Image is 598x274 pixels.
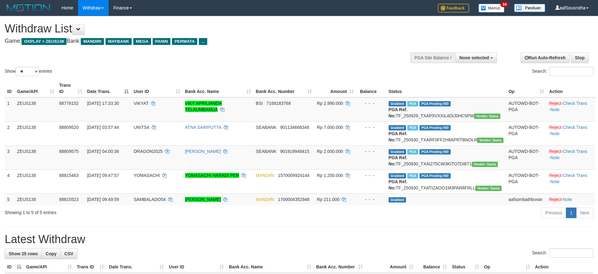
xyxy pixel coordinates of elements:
[15,193,57,205] td: ZEUS138
[419,173,451,179] span: PGA Pending
[317,173,343,178] span: Rp 1.200.000
[389,107,407,118] b: PGA Ref. No:
[419,101,451,106] span: PGA Pending
[359,172,384,179] div: - - -
[482,261,532,273] th: Op: activate to sort column ascending
[280,125,309,130] span: Copy 901134668346 to clipboard
[59,197,79,202] span: 88815523
[563,149,587,154] a: Check Trans
[134,149,163,154] span: DRAGON2025
[506,145,547,169] td: AUTOWD-BOT-PGA
[314,261,365,273] th: Bank Acc. Number: activate to sort column ascending
[134,197,166,202] span: SAMBALADO54
[419,149,451,154] span: PGA Pending
[386,97,506,122] td: TF_250929_TXAP5VXXIL4DIJ0HC5PW
[317,197,339,202] span: Rp 211.000
[15,145,57,169] td: ZEUS138
[5,233,593,246] h1: Latest Withdraw
[386,169,506,193] td: TF_250930_TXATIZAOO1M3PAR8FRLL
[356,80,386,97] th: Balance
[549,149,561,154] a: Reject
[256,197,274,202] span: MANDIRI
[549,197,561,202] a: Reject
[359,124,384,130] div: - - -
[500,2,509,7] span: 34
[472,162,498,167] span: Vendor URL: https://trx31.1velocity.biz
[419,125,451,130] span: PGA Pending
[5,248,42,259] a: Show 25 rows
[389,149,406,154] span: Grabbed
[256,101,263,106] span: BSI
[571,52,589,63] a: Stop
[5,67,52,76] label: Show entries
[547,121,596,145] td: · ·
[541,208,566,218] a: Previous
[549,248,593,258] input: Search:
[407,149,418,154] span: Marked by aafkaynarin
[172,38,197,45] span: PERMATA
[521,52,570,63] a: Run Auto-Refresh
[563,197,572,202] a: Note
[550,179,560,184] a: Note
[563,101,587,106] a: Check Trans
[59,149,79,154] span: 88809575
[256,173,274,178] span: MANDIRI
[85,80,131,97] th: Date Trans.: activate to sort column descending
[185,101,222,112] a: VIKY APRILIANDA TELAUMBANUA
[5,121,15,145] td: 2
[549,173,561,178] a: Reject
[449,261,482,273] th: Status: activate to sort column ascending
[22,38,66,45] span: OXPLAY > ZEUS138
[474,114,500,119] span: Vendor URL: https://trx31.1velocity.biz
[506,97,547,122] td: AUTOWD-BOT-PGA
[46,251,56,256] span: Copy
[106,261,166,273] th: Date Trans.: activate to sort column ascending
[478,4,505,12] img: Button%20Memo.svg
[563,173,587,178] a: Check Trans
[15,169,57,193] td: ZEUS138
[365,261,416,273] th: Amount: activate to sort column ascending
[134,173,160,178] span: YOMASACHI
[153,38,170,45] span: PANIN
[550,155,560,160] a: Note
[549,125,561,130] a: Reject
[547,80,596,97] th: Action
[386,121,506,145] td: TF_250930_TXARF0FF2H8APRTBNOLR
[389,173,406,179] span: Grabbed
[87,125,119,130] span: [DATE] 03:57:44
[407,173,418,179] span: Marked by aafchomsokheang
[317,125,343,130] span: Rp 7.000.000
[576,208,593,218] a: Next
[5,207,244,216] div: Showing 1 to 5 of 5 entries
[267,101,291,106] span: Copy 7168183768 to clipboard
[389,131,407,142] b: PGA Ref. No:
[547,193,596,205] td: ·
[532,67,593,76] label: Search:
[5,169,15,193] td: 4
[416,261,449,273] th: Balance: activate to sort column ascending
[166,261,226,273] th: User ID: activate to sort column ascending
[547,97,596,122] td: · ·
[59,101,79,106] span: 88778152
[386,80,506,97] th: Status
[278,173,309,178] span: Copy 1570009924144 to clipboard
[60,248,77,259] a: CSV
[15,80,57,97] th: Game/API: activate to sort column ascending
[389,125,406,130] span: Grabbed
[5,261,24,273] th: ID: activate to sort column descending
[5,193,15,205] td: 5
[549,101,561,106] a: Reject
[514,4,545,12] img: panduan.png
[185,125,221,130] a: ATNA SARIPUTTA
[410,52,455,63] div: PGA Site Balance /
[280,149,309,154] span: Copy 901919948415 to clipboard
[407,125,418,130] span: Marked by aafkaynarin
[532,248,593,258] label: Search:
[459,55,489,60] span: None selected
[87,197,119,202] span: [DATE] 09:49:59
[550,131,560,136] a: Note
[16,67,39,76] select: Showentries
[475,186,502,191] span: Vendor URL: https://trx31.1velocity.biz
[185,197,221,202] a: [PERSON_NAME]
[477,138,503,143] span: Vendor URL: https://trx31.1velocity.biz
